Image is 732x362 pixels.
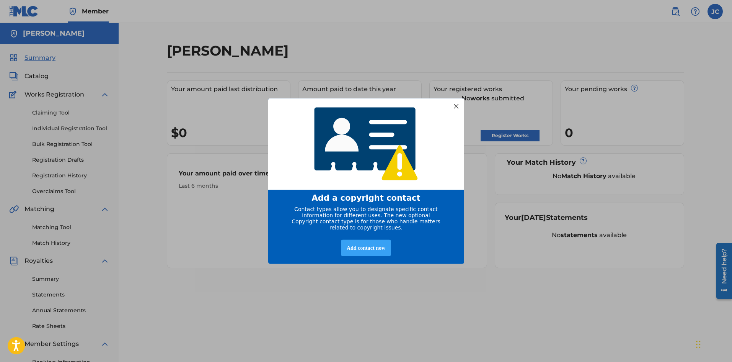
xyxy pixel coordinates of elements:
[278,193,455,203] div: Add a copyright contact
[309,102,423,186] img: 4768233920565408.png
[6,3,21,59] div: Open Resource Center
[292,206,440,231] span: Contact types allow you to designate specific contact information for different uses. The new opt...
[268,98,464,264] div: entering modal
[8,8,19,44] div: Need help?
[341,240,391,256] div: Add contact now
